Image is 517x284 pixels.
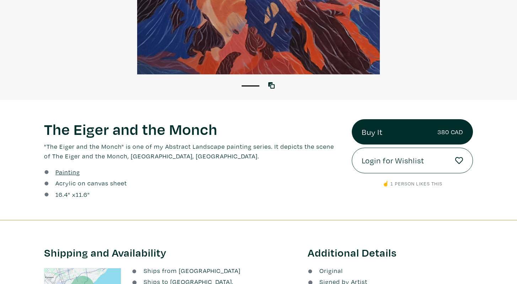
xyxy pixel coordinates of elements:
a: Login for Wishlist [352,148,473,173]
a: Acrylic on canvas sheet [55,178,127,188]
span: 11.6 [76,190,87,199]
a: Buy It380 CAD [352,119,473,145]
h3: Shipping and Availability [44,246,297,259]
a: Painting [55,167,80,177]
p: ☝️ 1 person likes this [352,180,473,188]
h1: The Eiger and the Monch [44,119,341,138]
small: 380 CAD [437,127,463,137]
button: 1 of 1 [242,85,259,86]
span: 16.4 [55,190,68,199]
h3: Additional Details [308,246,473,259]
div: " x " [55,190,90,199]
span: Login for Wishlist [362,154,424,167]
u: Painting [55,168,80,176]
p: "The Eiger and the Monch" is one of my Abstract Landscape painting series. It depicts the scene o... [44,142,341,161]
li: Ships from [GEOGRAPHIC_DATA] [132,266,297,275]
li: Original [308,266,473,275]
